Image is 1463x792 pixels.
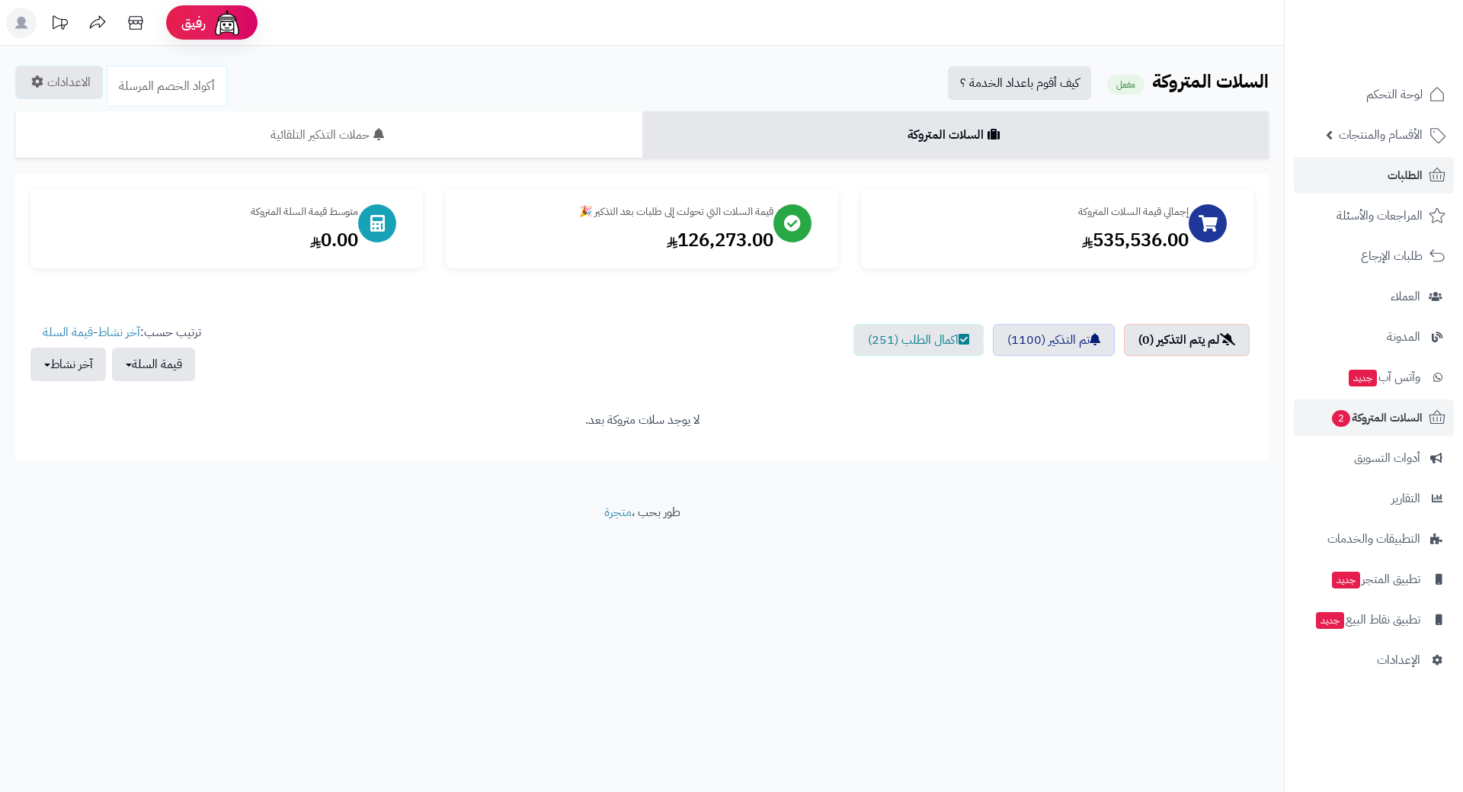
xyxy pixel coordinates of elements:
[1361,245,1423,267] span: طلبات الإرجاع
[1337,205,1423,226] span: المراجعات والأسئلة
[1354,447,1420,469] span: أدوات التسويق
[1294,359,1454,396] a: وآتس آبجديد
[1294,238,1454,274] a: طلبات الإرجاع
[46,227,358,253] div: 0.00
[30,348,106,381] button: آخر نشاط
[15,111,642,159] a: حملات التذكير التلقائية
[1327,528,1420,550] span: التطبيقات والخدمات
[43,323,93,341] a: قيمة السلة
[1366,84,1423,105] span: لوحة التحكم
[1294,480,1454,517] a: التقارير
[1388,165,1423,186] span: الطلبات
[1377,649,1420,671] span: الإعدادات
[853,324,984,356] a: اكمال الطلب (251)
[1294,399,1454,436] a: السلات المتروكة2
[181,14,206,32] span: رفيق
[1294,601,1454,638] a: تطبيق نقاط البيعجديد
[948,66,1091,100] a: كيف أقوم باعداد الخدمة ؟
[1124,324,1250,356] a: لم يتم التذكير (0)
[876,227,1189,253] div: 535,536.00
[1294,197,1454,234] a: المراجعات والأسئلة
[1294,440,1454,476] a: أدوات التسويق
[1294,642,1454,678] a: الإعدادات
[1347,367,1420,388] span: وآتس آب
[1152,68,1269,95] b: السلات المتروكة
[642,111,1269,159] a: السلات المتروكة
[1294,561,1454,598] a: تطبيق المتجرجديد
[1332,572,1360,588] span: جديد
[1332,410,1350,427] span: 2
[15,66,103,99] a: الاعدادات
[40,8,78,42] a: تحديثات المنصة
[98,323,140,341] a: آخر نشاط
[112,348,195,381] button: قيمة السلة
[1294,521,1454,557] a: التطبيقات والخدمات
[993,324,1115,356] a: تم التذكير (1100)
[1330,407,1423,428] span: السلات المتروكة
[1314,609,1420,630] span: تطبيق نقاط البيع
[30,324,201,381] ul: ترتيب حسب: -
[107,66,227,107] a: أكواد الخصم المرسلة
[1391,286,1420,307] span: العملاء
[46,204,358,220] div: متوسط قيمة السلة المتروكة
[1339,124,1423,146] span: الأقسام والمنتجات
[1294,76,1454,113] a: لوحة التحكم
[1107,75,1144,95] small: مفعل
[30,412,1253,429] div: لا يوجد سلات متروكة بعد.
[1330,569,1420,590] span: تطبيق المتجر
[1391,488,1420,509] span: التقارير
[1294,319,1454,355] a: المدونة
[461,227,773,253] div: 126,273.00
[604,503,632,521] a: متجرة
[1387,326,1420,348] span: المدونة
[1349,370,1377,386] span: جديد
[1316,612,1344,629] span: جديد
[461,204,773,220] div: قيمة السلات التي تحولت إلى طلبات بعد التذكير 🎉
[1294,278,1454,315] a: العملاء
[1294,157,1454,194] a: الطلبات
[212,8,242,38] img: ai-face.png
[876,204,1189,220] div: إجمالي قيمة السلات المتروكة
